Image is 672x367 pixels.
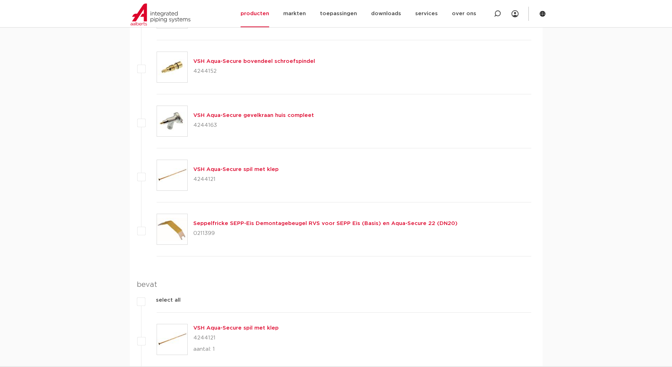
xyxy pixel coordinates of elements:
[193,59,315,64] a: VSH Aqua-Secure bovendeel schroefspindel
[137,279,531,290] h4: bevat
[193,221,458,226] a: Seppelfricke SEPP-Eis Demontagebeugel RVS voor SEPP Eis (Basis) en Aqua-Secure 22 (DN20)
[193,167,279,172] a: VSH Aqua-Secure spil met klep
[157,160,187,190] img: Thumbnail for VSH Aqua-Secure spil met klep
[157,214,187,244] img: Thumbnail for Seppelfricke SEPP-Eis Demontagebeugel RVS voor SEPP Eis (Basis) en Aqua-Secure 22 (...
[193,228,458,239] p: 0211399
[193,332,279,344] p: 4244121
[193,66,315,77] p: 4244152
[157,52,187,82] img: Thumbnail for VSH Aqua-Secure bovendeel schroefspindel
[157,324,187,355] img: Thumbnail for VSH Aqua-Secure spil met klep
[145,296,181,304] label: select all
[157,106,187,136] img: Thumbnail for VSH Aqua-Secure gevelkraan huis compleet
[193,113,314,118] a: VSH Aqua-Secure gevelkraan huis compleet
[193,174,279,185] p: 4244121
[193,325,279,331] a: VSH Aqua-Secure spil met klep
[193,120,314,131] p: 4244163
[193,344,279,355] p: aantal: 1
